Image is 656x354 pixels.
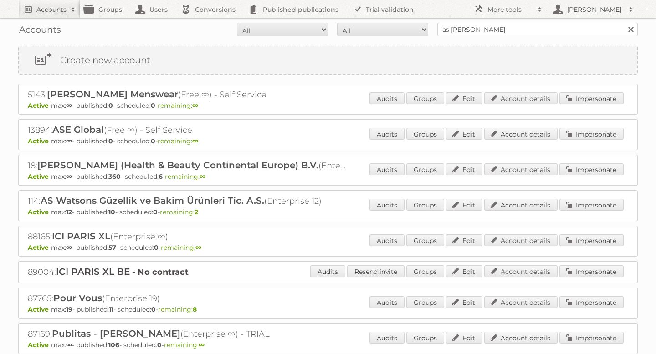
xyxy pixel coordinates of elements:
h2: 88165: (Enterprise ∞) [28,231,347,243]
h2: 13894: (Free ∞) - Self Service [28,124,347,136]
span: Active [28,172,51,181]
strong: 106 [108,341,119,349]
p: max: - published: - scheduled: - [28,172,628,181]
h2: More tools [487,5,533,14]
strong: 8 [193,305,197,314]
span: ICI PARIS XL BE [56,266,130,277]
a: Account details [484,234,558,246]
strong: - No contract [132,267,189,277]
strong: 0 [151,101,155,110]
h2: 87765: (Enterprise 19) [28,293,347,304]
p: max: - published: - scheduled: - [28,341,628,349]
span: remaining: [158,101,198,110]
strong: 0 [108,101,113,110]
strong: ∞ [192,101,198,110]
a: Impersonate [559,234,624,246]
strong: ∞ [199,341,205,349]
a: Impersonate [559,265,624,277]
strong: 0 [157,341,162,349]
span: Active [28,341,51,349]
a: Account details [484,199,558,211]
a: 89004:ICI PARIS XL BE - No contract [28,267,189,277]
a: Audits [369,332,405,344]
a: Audits [310,265,345,277]
span: Active [28,305,51,314]
a: Impersonate [559,92,624,104]
p: max: - published: - scheduled: - [28,305,628,314]
a: Impersonate [559,199,624,211]
span: Active [28,137,51,145]
strong: ∞ [66,101,72,110]
a: Edit [446,265,482,277]
strong: ∞ [192,137,198,145]
strong: ∞ [66,172,72,181]
strong: 19 [66,305,72,314]
a: Edit [446,332,482,344]
span: remaining: [164,341,205,349]
a: Account details [484,265,558,277]
strong: 2 [195,208,198,216]
a: Audits [369,92,405,104]
strong: ∞ [66,243,72,252]
strong: ∞ [200,172,205,181]
a: Edit [446,92,482,104]
a: Audits [369,296,405,308]
a: Impersonate [559,296,624,308]
a: Groups [406,234,444,246]
strong: 0 [153,208,158,216]
a: Impersonate [559,128,624,140]
span: [PERSON_NAME] Menswear [47,89,178,100]
span: Publitas - [PERSON_NAME] [52,328,180,339]
strong: 10 [108,208,115,216]
a: Audits [369,234,405,246]
span: ICI PARIS XL [52,231,110,242]
strong: 12 [66,208,72,216]
strong: ∞ [195,243,201,252]
span: remaining: [158,305,197,314]
p: max: - published: - scheduled: - [28,137,628,145]
a: Resend invite [347,265,405,277]
a: Groups [406,199,444,211]
strong: 0 [151,137,155,145]
h2: 114: (Enterprise 12) [28,195,347,207]
h2: 5143: (Free ∞) - Self Service [28,89,347,101]
a: Account details [484,92,558,104]
span: remaining: [161,243,201,252]
strong: 0 [151,305,156,314]
a: Edit [446,128,482,140]
span: Active [28,101,51,110]
p: max: - published: - scheduled: - [28,208,628,216]
a: Groups [406,128,444,140]
span: Active [28,208,51,216]
a: Impersonate [559,332,624,344]
a: Account details [484,332,558,344]
span: remaining: [158,137,198,145]
h2: 87169: (Enterprise ∞) - TRIAL [28,328,347,340]
strong: 11 [109,305,113,314]
a: Account details [484,128,558,140]
span: Active [28,243,51,252]
strong: 0 [154,243,159,252]
a: Edit [446,163,482,175]
h2: Accounts [36,5,67,14]
a: Groups [406,296,444,308]
a: Edit [446,296,482,308]
a: Groups [406,265,444,277]
a: Audits [369,128,405,140]
h2: [PERSON_NAME] [565,5,624,14]
span: remaining: [165,172,205,181]
strong: 0 [108,137,113,145]
a: Edit [446,234,482,246]
a: Impersonate [559,163,624,175]
span: remaining: [160,208,198,216]
a: Account details [484,163,558,175]
strong: 57 [108,243,116,252]
p: max: - published: - scheduled: - [28,243,628,252]
span: Pour Vous [53,293,102,303]
a: Create new account [19,46,637,74]
a: Account details [484,296,558,308]
a: Groups [406,332,444,344]
a: Edit [446,199,482,211]
a: Audits [369,199,405,211]
span: [PERSON_NAME] (Health & Beauty Continental Europe) B.V. [37,160,318,171]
